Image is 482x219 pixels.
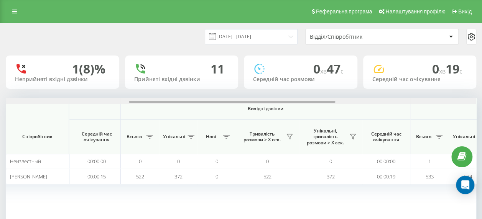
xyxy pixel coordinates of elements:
[139,158,141,165] span: 0
[136,173,144,180] span: 522
[15,76,110,83] div: Неприйняті вхідні дзвінки
[327,60,341,77] font: 47
[456,176,474,194] div: Открыть Интерком Мессенджер
[216,173,218,180] span: 0
[303,128,347,146] span: Унікальні, тривалість розмови > Х сек.
[362,169,410,184] td: 00:00:19
[125,134,144,140] span: Всього
[10,158,41,165] span: Неизвестный
[177,158,180,165] span: 0
[253,76,348,83] div: Середній час розмови
[327,173,335,180] span: 372
[446,60,459,77] font: 19
[73,169,121,184] td: 00:00:15
[201,134,220,140] span: Нові
[240,131,284,143] span: Тривалість розмови > Х сек.
[368,131,404,143] span: Середній час очікування
[134,76,229,83] div: Прийняті вхідні дзвінки
[10,173,47,180] span: [PERSON_NAME]
[266,158,269,165] span: 0
[432,60,446,77] span: 0
[79,131,115,143] span: Середній час очікування
[329,158,332,165] span: 0
[313,60,327,77] span: 0
[72,60,79,77] font: 1
[414,134,433,140] span: Всього
[341,67,344,75] span: c
[263,173,271,180] span: 522
[426,173,434,180] span: 533
[439,67,446,75] span: хв
[320,67,327,75] span: хв
[163,134,185,140] span: Унікальні
[452,134,475,140] span: Унікальні
[174,173,183,180] span: 372
[464,173,472,180] span: 374
[385,8,445,15] span: Налаштування профілю
[310,34,401,40] div: Відділ/Співробітник
[216,158,218,165] span: 0
[79,60,105,77] font: (8)%
[316,8,372,15] span: Реферальна програма
[211,62,224,76] div: 11
[12,134,62,140] span: Співробітник
[459,67,462,75] span: c
[458,8,472,15] span: Вихід
[73,154,121,169] td: 00:00:00
[362,154,410,169] td: 00:00:00
[428,158,431,165] span: 1
[139,106,392,112] span: Вихідні дзвінки
[372,76,467,83] div: Середній час очікування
